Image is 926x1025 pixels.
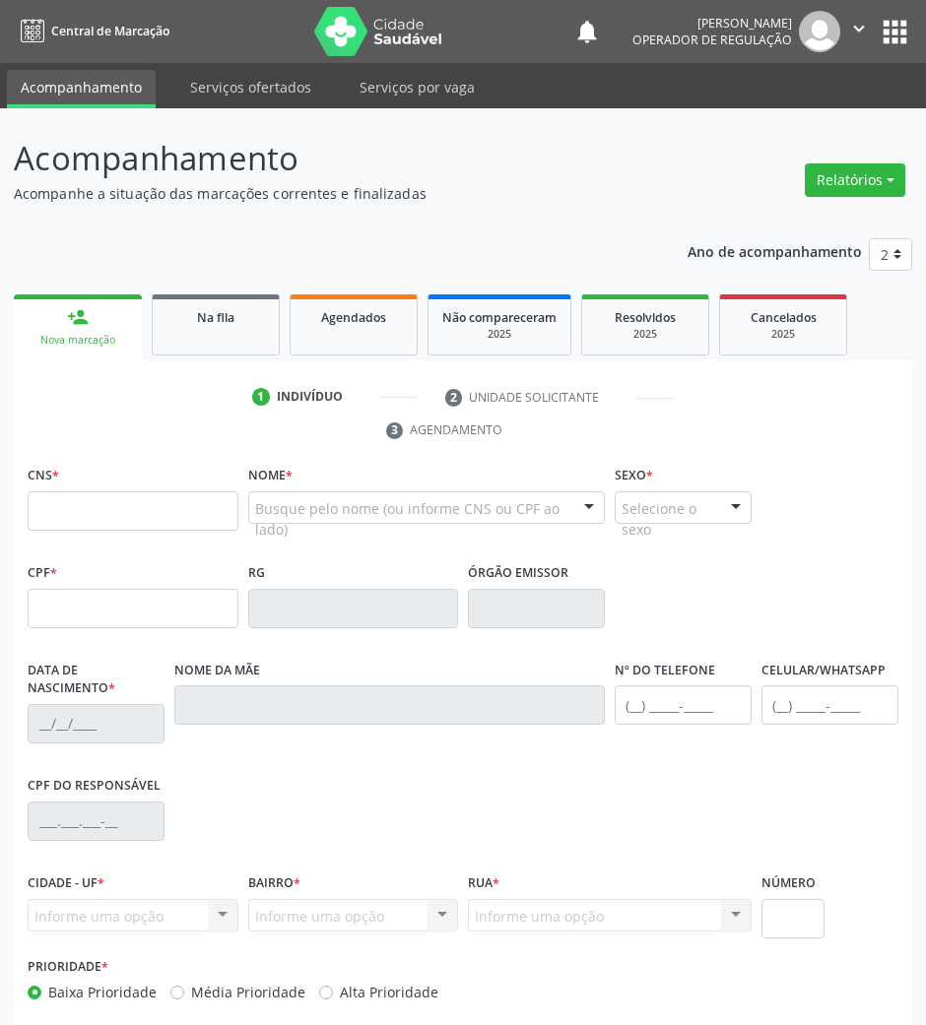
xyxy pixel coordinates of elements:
[468,558,568,589] label: Órgão emissor
[197,309,234,326] span: Na fila
[28,868,104,899] label: Cidade - UF
[573,18,601,45] button: notifications
[632,32,792,48] span: Operador de regulação
[799,11,840,52] img: img
[622,498,711,540] span: Selecione o sexo
[191,982,305,1002] label: Média Prioridade
[632,15,792,32] div: [PERSON_NAME]
[176,70,325,104] a: Serviços ofertados
[248,461,293,491] label: Nome
[761,868,816,899] label: Número
[67,306,89,328] div: person_add
[255,498,565,540] span: Busque pelo nome (ou informe CNS ou CPF ao lado)
[761,656,886,686] label: Celular/WhatsApp
[442,327,557,342] div: 2025
[28,558,57,589] label: CPF
[28,771,161,801] label: CPF do responsável
[615,309,676,326] span: Resolvidos
[7,70,156,108] a: Acompanhamento
[761,685,898,725] input: (__) _____-_____
[28,333,128,348] div: Nova marcação
[277,388,343,406] div: Indivíduo
[615,656,715,686] label: Nº do Telefone
[252,388,270,406] div: 1
[468,868,499,899] label: Rua
[51,23,169,39] span: Central de Marcação
[248,558,265,589] label: RG
[805,163,905,197] button: Relatórios
[442,309,557,326] span: Não compareceram
[14,15,169,47] a: Central de Marcação
[28,801,165,841] input: ___.___.___-__
[688,238,862,263] p: Ano de acompanhamento
[28,704,165,743] input: __/__/____
[751,309,817,326] span: Cancelados
[248,868,300,899] label: Bairro
[14,183,642,204] p: Acompanhe a situação das marcações correntes e finalizadas
[48,982,157,1002] label: Baixa Prioridade
[596,327,694,342] div: 2025
[840,11,878,52] button: 
[321,309,386,326] span: Agendados
[848,18,870,39] i: 
[28,656,165,704] label: Data de nascimento
[615,685,752,725] input: (__) _____-_____
[615,461,653,491] label: Sexo
[878,15,912,49] button: apps
[28,461,59,491] label: CNS
[346,70,489,104] a: Serviços por vaga
[734,327,832,342] div: 2025
[340,982,438,1002] label: Alta Prioridade
[14,134,642,183] p: Acompanhamento
[174,656,260,686] label: Nome da mãe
